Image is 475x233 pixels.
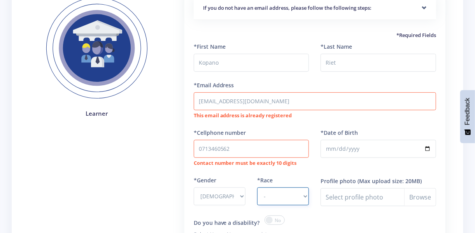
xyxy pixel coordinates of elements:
[194,32,436,39] h5: *Required Fields
[464,98,471,125] span: Feedback
[321,177,356,185] label: Profile photo
[460,90,475,143] button: Feedback - Show survey
[194,140,309,158] input: Number with no spaces
[194,92,436,110] input: Email Address
[194,176,216,184] label: *Gender
[194,112,292,119] strong: This email address is already registered
[194,54,309,72] input: First Name
[321,129,358,137] label: *Date of Birth
[194,159,297,166] strong: Contact number must be exactly 10 digits
[194,81,234,89] label: *Email Address
[321,54,436,72] input: Last Name
[194,42,226,51] label: *First Name
[257,176,273,184] label: *Race
[36,109,158,118] h4: Learner
[203,4,427,12] h5: If you do not have an email address, please follow the following steps:
[358,177,422,185] label: (Max upload size: 20MB)
[194,219,260,227] label: Do you have a disability?
[194,129,246,137] label: *Cellphone number
[321,42,352,51] label: *Last Name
